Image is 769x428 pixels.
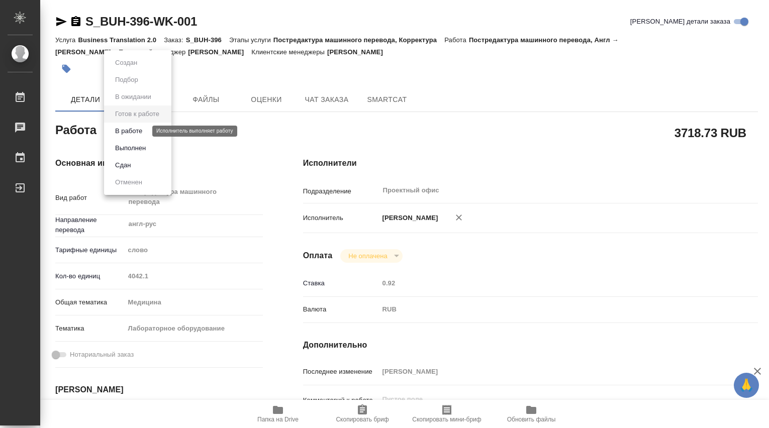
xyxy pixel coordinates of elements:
button: В ожидании [112,91,154,102]
button: Отменен [112,177,145,188]
button: Сдан [112,160,134,171]
button: В работе [112,126,145,137]
button: Готов к работе [112,109,162,120]
button: Выполнен [112,143,149,154]
button: Подбор [112,74,141,85]
button: Создан [112,57,140,68]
